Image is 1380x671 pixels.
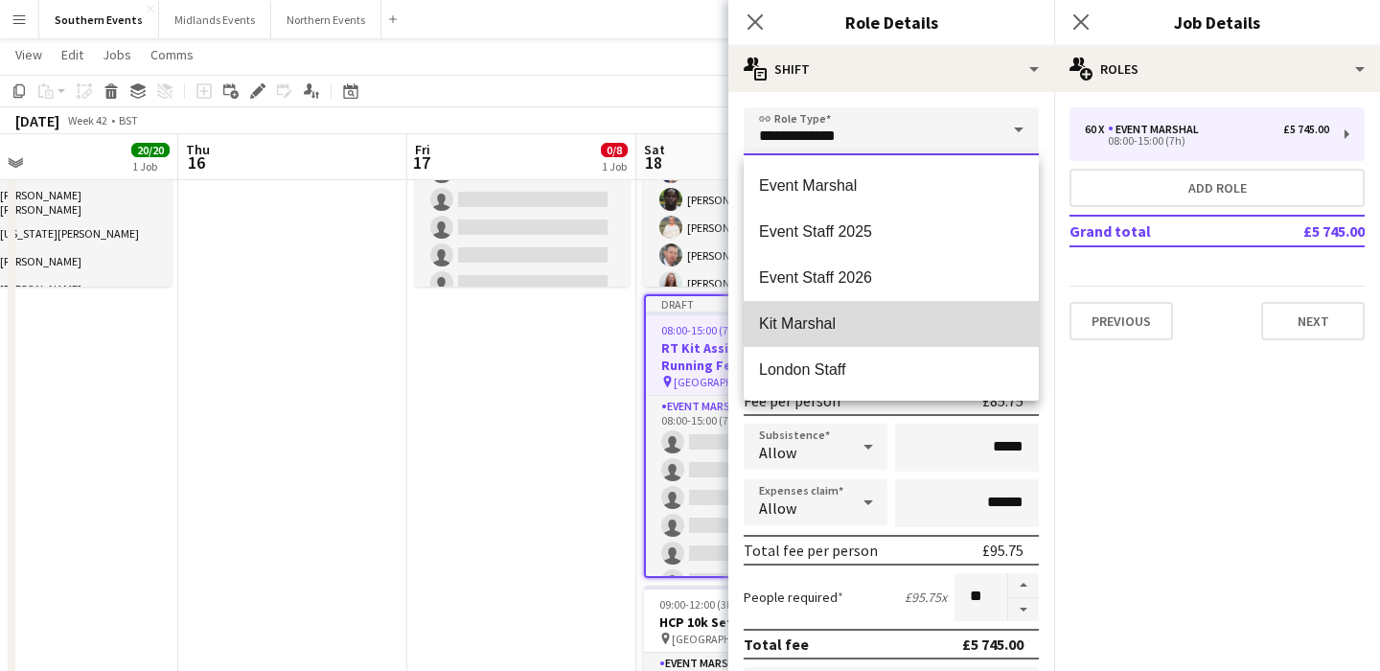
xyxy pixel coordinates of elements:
[646,339,857,374] h3: RT Kit Assistant - Battersea Running Festival
[1244,216,1365,246] td: £5 745.00
[759,498,796,518] span: Allow
[159,1,271,38] button: Midlands Events
[1261,302,1365,340] button: Next
[1069,169,1365,207] button: Add role
[39,1,159,38] button: Southern Events
[1085,136,1329,146] div: 08:00-15:00 (7h)
[1054,10,1380,35] h3: Job Details
[1054,46,1380,92] div: Roles
[271,1,381,38] button: Northern Events
[744,589,843,606] label: People required
[759,314,1023,333] span: Kit Marshal
[674,375,814,389] span: [GEOGRAPHIC_DATA] [GEOGRAPHIC_DATA]
[54,42,91,67] a: Edit
[982,541,1023,560] div: £95.75
[905,589,947,606] div: £95.75 x
[103,46,131,63] span: Jobs
[183,151,210,174] span: 16
[131,143,170,157] span: 20/20
[15,111,59,130] div: [DATE]
[672,632,777,646] span: [GEOGRAPHIC_DATA]
[641,151,665,174] span: 18
[8,42,50,67] a: View
[646,296,857,312] div: Draft
[1069,302,1173,340] button: Previous
[1008,573,1039,598] button: Increase
[150,46,194,63] span: Comms
[95,42,139,67] a: Jobs
[412,151,430,174] span: 17
[415,141,430,158] span: Fri
[1069,216,1244,246] td: Grand total
[759,176,1023,195] span: Event Marshal
[186,141,210,158] span: Thu
[759,443,796,462] span: Allow
[644,613,859,631] h3: HCP 10k Set Up
[601,143,628,157] span: 0/8
[962,635,1023,654] div: £5 745.00
[1108,123,1207,136] div: Event Marshal
[15,46,42,63] span: View
[644,141,665,158] span: Sat
[759,360,1023,379] span: London Staff
[63,113,111,127] span: Week 42
[143,42,201,67] a: Comms
[728,46,1054,92] div: Shift
[119,113,138,127] div: BST
[415,70,630,330] app-card-role: Event Marshal1A0/813:00-17:00 (4h)
[602,159,627,174] div: 1 Job
[132,159,169,174] div: 1 Job
[659,597,737,612] span: 09:00-12:00 (3h)
[982,391,1023,410] div: £85.75
[644,294,859,578] app-job-card: Draft08:00-15:00 (7h)0/60RT Kit Assistant - Battersea Running Festival [GEOGRAPHIC_DATA] [GEOGRAP...
[1008,598,1039,622] button: Decrease
[1283,123,1329,136] div: £5 745.00
[61,46,83,63] span: Edit
[744,391,840,410] div: Fee per person
[759,268,1023,287] span: Event Staff 2026
[728,10,1054,35] h3: Role Details
[744,541,878,560] div: Total fee per person
[759,222,1023,241] span: Event Staff 2025
[661,323,739,337] span: 08:00-15:00 (7h)
[1085,123,1108,136] div: 60 x
[744,635,809,654] div: Total fee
